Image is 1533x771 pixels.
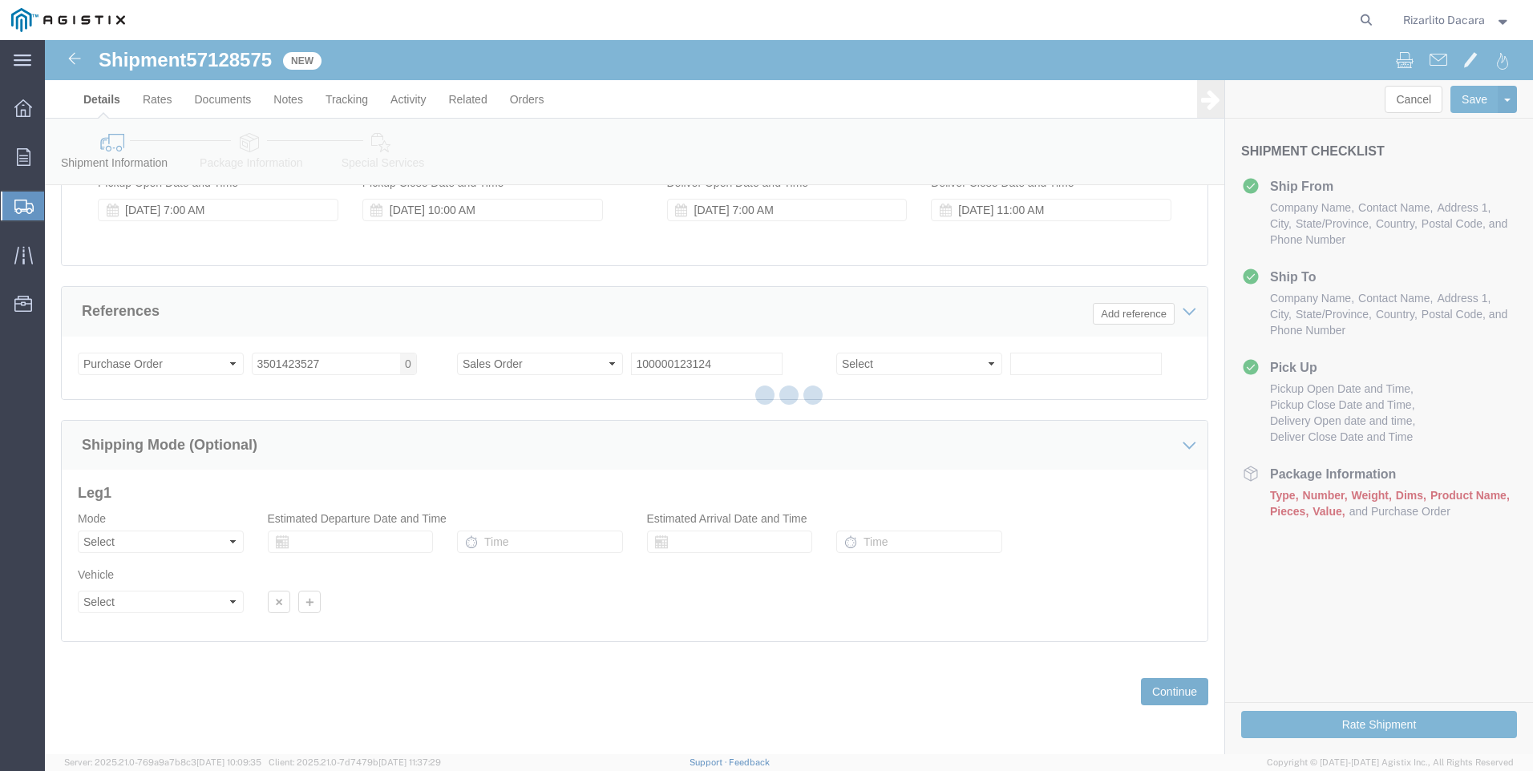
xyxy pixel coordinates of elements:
[64,757,261,767] span: Server: 2025.21.0-769a9a7b8c3
[11,8,125,32] img: logo
[1403,11,1485,29] span: Rizarlito Dacara
[378,757,441,767] span: [DATE] 11:37:29
[196,757,261,767] span: [DATE] 10:09:35
[690,757,730,767] a: Support
[269,757,441,767] span: Client: 2025.21.0-7d7479b
[1402,10,1511,30] button: Rizarlito Dacara
[729,757,770,767] a: Feedback
[1267,756,1514,769] span: Copyright © [DATE]-[DATE] Agistix Inc., All Rights Reserved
